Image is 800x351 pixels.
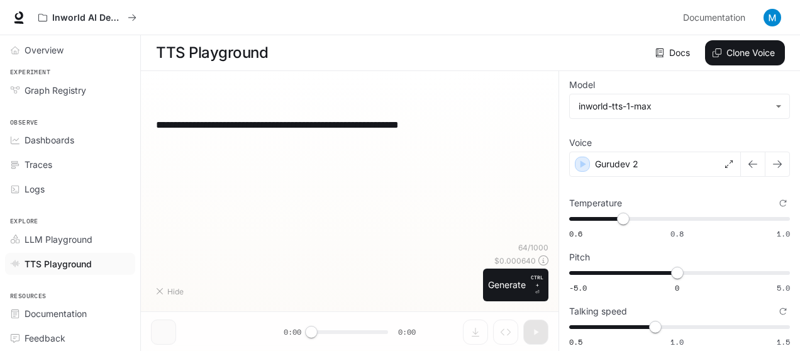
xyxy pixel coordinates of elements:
[5,153,135,175] a: Traces
[569,253,590,262] p: Pitch
[5,129,135,151] a: Dashboards
[579,100,769,113] div: inworld-tts-1-max
[569,228,582,239] span: 0.6
[595,158,638,170] p: Gurudev 2
[531,274,543,296] p: ⏎
[670,337,684,347] span: 1.0
[569,138,592,147] p: Voice
[776,196,790,210] button: Reset to default
[569,307,627,316] p: Talking speed
[670,228,684,239] span: 0.8
[156,40,268,65] h1: TTS Playground
[33,5,142,30] button: All workspaces
[569,81,595,89] p: Model
[25,233,92,246] span: LLM Playground
[653,40,695,65] a: Docs
[5,39,135,61] a: Overview
[25,182,45,196] span: Logs
[483,269,548,301] button: GenerateCTRL +⏎
[25,158,52,171] span: Traces
[760,5,785,30] button: User avatar
[705,40,785,65] button: Clone Voice
[25,331,65,345] span: Feedback
[683,10,745,26] span: Documentation
[570,94,789,118] div: inworld-tts-1-max
[25,43,64,57] span: Overview
[5,253,135,275] a: TTS Playground
[764,9,781,26] img: User avatar
[5,327,135,349] a: Feedback
[777,228,790,239] span: 1.0
[569,199,622,208] p: Temperature
[675,282,679,293] span: 0
[5,178,135,200] a: Logs
[777,282,790,293] span: 5.0
[777,337,790,347] span: 1.5
[776,304,790,318] button: Reset to default
[569,337,582,347] span: 0.5
[5,79,135,101] a: Graph Registry
[569,282,587,293] span: -5.0
[531,274,543,289] p: CTRL +
[25,133,74,147] span: Dashboards
[678,5,755,30] a: Documentation
[151,281,191,301] button: Hide
[25,257,92,270] span: TTS Playground
[25,84,86,97] span: Graph Registry
[52,13,123,23] p: Inworld AI Demos
[25,307,87,320] span: Documentation
[5,228,135,250] a: LLM Playground
[5,303,135,325] a: Documentation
